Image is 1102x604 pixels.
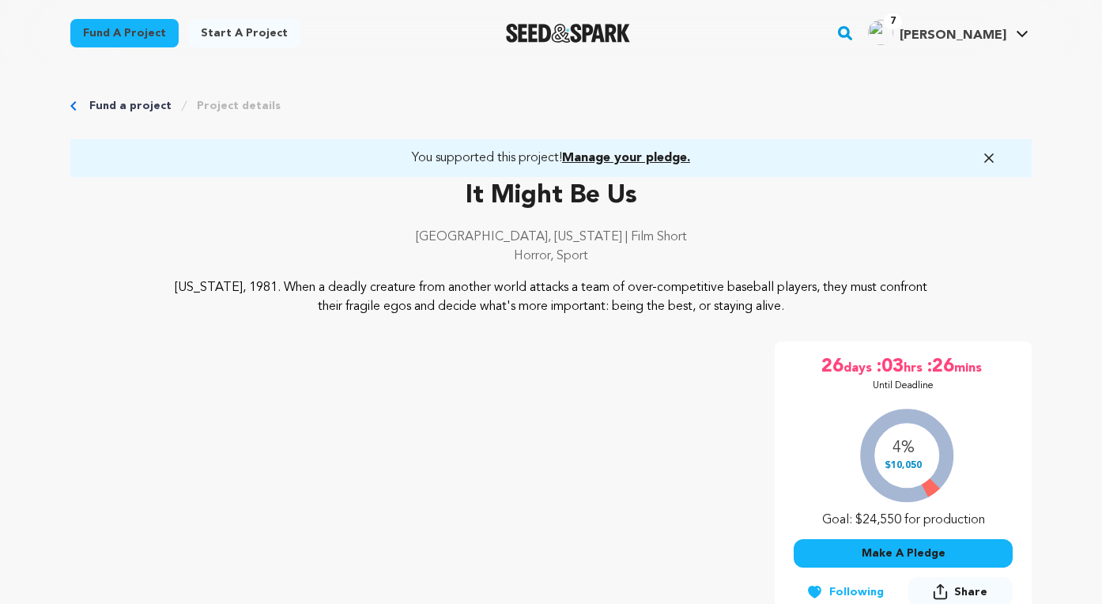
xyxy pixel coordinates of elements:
[868,20,893,45] img: ACg8ocJrc3gmwNkKeSvWZnemNd9Qj91aZ2Bo7K2-XXdx4sBuSOL4Rw=s96-c
[954,354,985,379] span: mins
[900,29,1006,42] span: [PERSON_NAME]
[954,584,987,600] span: Share
[926,354,954,379] span: :26
[821,354,843,379] span: 26
[794,539,1013,568] button: Make A Pledge
[875,354,904,379] span: :03
[197,98,281,114] a: Project details
[843,354,875,379] span: days
[70,98,1032,114] div: Breadcrumb
[868,20,1006,45] div: Charlie C.'s Profile
[70,19,179,47] a: Fund a project
[188,19,300,47] a: Start a project
[904,354,926,379] span: hrs
[89,98,172,114] a: Fund a project
[70,177,1032,215] p: It Might Be Us
[865,17,1032,50] span: Charlie C.'s Profile
[70,247,1032,266] p: Horror, Sport
[562,152,690,164] span: Manage your pledge.
[70,228,1032,247] p: [GEOGRAPHIC_DATA], [US_STATE] | Film Short
[89,149,1013,168] a: You supported this project!Manage your pledge.
[506,24,630,43] img: Seed&Spark Logo Dark Mode
[884,13,902,29] span: 7
[865,17,1032,45] a: Charlie C.'s Profile
[506,24,630,43] a: Seed&Spark Homepage
[873,379,934,392] p: Until Deadline
[167,278,936,316] p: [US_STATE], 1981. When a deadly creature from another world attacks a team of over-competitive ba...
